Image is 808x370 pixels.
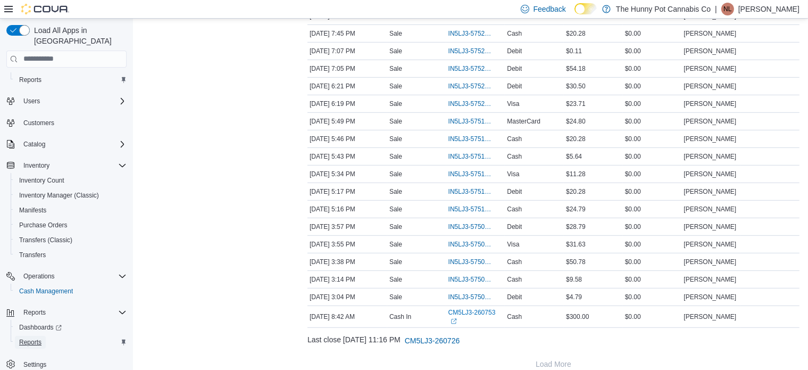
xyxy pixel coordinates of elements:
[307,291,387,303] div: [DATE] 3:04 PM
[15,189,103,202] a: Inventory Manager (Classic)
[507,258,522,266] span: Cash
[15,174,69,187] a: Inventory Count
[389,117,402,126] p: Sale
[19,116,127,129] span: Customers
[389,100,402,108] p: Sale
[23,140,45,149] span: Catalog
[19,76,41,84] span: Reports
[19,159,127,172] span: Inventory
[566,170,586,178] span: $11.28
[307,168,387,180] div: [DATE] 5:34 PM
[448,256,503,268] button: IN5LJ3-5750848
[536,359,571,369] span: Load More
[21,4,69,14] img: Cova
[307,97,387,110] div: [DATE] 6:19 PM
[623,62,682,75] div: $0.00
[451,318,457,325] svg: External link
[307,310,387,323] div: [DATE] 8:42 AM
[11,203,131,218] button: Manifests
[507,152,522,161] span: Cash
[389,258,402,266] p: Sale
[307,330,799,351] div: Last close [DATE] 11:16 PM
[11,173,131,188] button: Inventory Count
[448,273,503,286] button: IN5LJ3-5750688
[507,275,522,284] span: Cash
[15,285,127,298] span: Cash Management
[623,168,682,180] div: $0.00
[623,115,682,128] div: $0.00
[566,100,586,108] span: $23.71
[19,338,41,347] span: Reports
[448,308,503,325] a: CM5LJ3-260753External link
[307,45,387,57] div: [DATE] 7:07 PM
[19,191,99,200] span: Inventory Manager (Classic)
[448,185,503,198] button: IN5LJ3-5751579
[623,256,682,268] div: $0.00
[721,3,734,15] div: Niki Lai
[684,152,737,161] span: [PERSON_NAME]
[389,82,402,91] p: Sale
[723,3,731,15] span: NL
[15,285,77,298] a: Cash Management
[307,273,387,286] div: [DATE] 3:14 PM
[2,137,131,152] button: Catalog
[389,29,402,38] p: Sale
[11,218,131,233] button: Purchase Orders
[448,27,503,40] button: IN5LJ3-5752781
[389,223,402,231] p: Sale
[23,97,40,105] span: Users
[389,187,402,196] p: Sale
[507,29,522,38] span: Cash
[15,336,127,349] span: Reports
[19,287,73,295] span: Cash Management
[684,82,737,91] span: [PERSON_NAME]
[19,138,49,151] button: Catalog
[389,64,402,73] p: Sale
[19,251,46,259] span: Transfers
[2,158,131,173] button: Inventory
[566,29,586,38] span: $20.28
[448,135,493,143] span: IN5LJ3-5751827
[307,203,387,216] div: [DATE] 5:16 PM
[684,47,737,55] span: [PERSON_NAME]
[15,204,51,217] a: Manifests
[389,240,402,249] p: Sale
[448,80,503,93] button: IN5LJ3-5752108
[389,170,402,178] p: Sale
[566,293,582,301] span: $4.79
[623,133,682,145] div: $0.00
[448,240,493,249] span: IN5LJ3-5750967
[15,321,127,334] span: Dashboards
[684,29,737,38] span: [PERSON_NAME]
[715,3,717,15] p: |
[19,176,64,185] span: Inventory Count
[2,94,131,109] button: Users
[507,100,519,108] span: Visa
[19,323,62,332] span: Dashboards
[448,115,503,128] button: IN5LJ3-5751860
[389,205,402,213] p: Sale
[448,150,503,163] button: IN5LJ3-5751797
[507,170,519,178] span: Visa
[23,308,46,317] span: Reports
[19,95,44,108] button: Users
[19,206,46,215] span: Manifests
[15,174,127,187] span: Inventory Count
[11,72,131,87] button: Reports
[19,306,50,319] button: Reports
[11,320,131,335] a: Dashboards
[11,233,131,248] button: Transfers (Classic)
[15,336,46,349] a: Reports
[738,3,799,15] p: [PERSON_NAME]
[566,64,586,73] span: $54.18
[389,152,402,161] p: Sale
[15,73,46,86] a: Reports
[623,45,682,57] div: $0.00
[684,205,737,213] span: [PERSON_NAME]
[448,29,493,38] span: IN5LJ3-5752781
[307,80,387,93] div: [DATE] 6:21 PM
[684,135,737,143] span: [PERSON_NAME]
[507,117,540,126] span: MasterCard
[448,168,503,180] button: IN5LJ3-5751726
[23,272,55,281] span: Operations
